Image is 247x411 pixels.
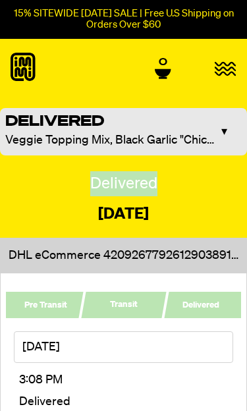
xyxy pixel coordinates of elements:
span: 0 [159,57,167,68]
div: 3:08 PM [19,368,228,390]
h4: Delivered [5,113,242,131]
span: Delivered [182,298,219,313]
a: 0 [155,57,171,79]
span: Pre Transit [24,298,67,313]
div: Delivered [90,171,157,196]
span: Transit [110,298,138,313]
span: [DATE] [22,338,60,357]
strong: [DATE] [93,202,154,227]
p: 15% SITEWIDE [DATE] SALE | Free U.S Shipping on Orders Over $60 [11,8,236,31]
span: Veggie Topping Mix, Black Garlic "Chicken" Ramen [5,131,218,150]
span: DHL eCommerce [9,250,103,261]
